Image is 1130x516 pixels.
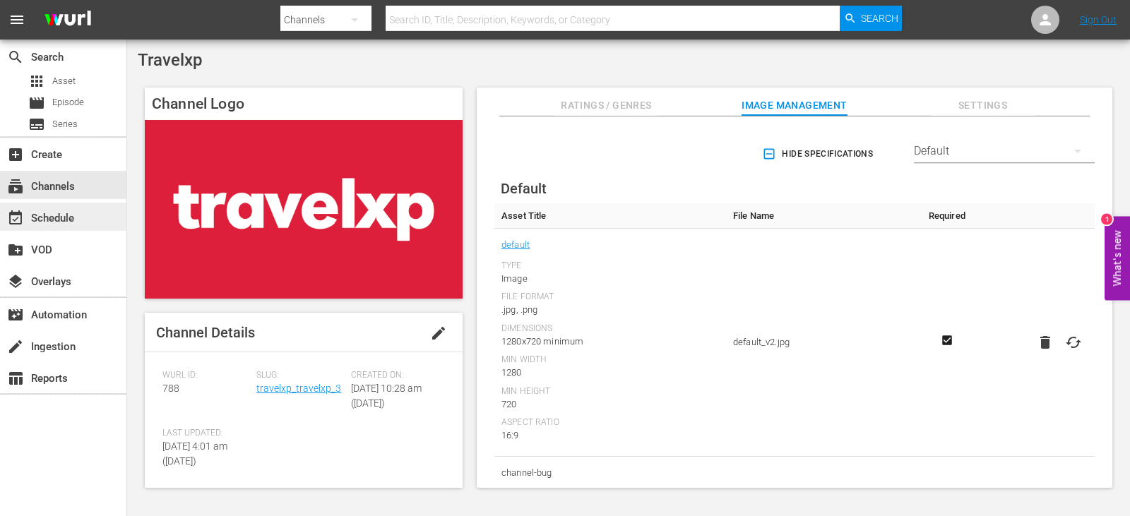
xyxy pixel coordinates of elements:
[7,210,24,227] span: Schedule
[256,370,343,381] span: Slug:
[430,325,447,342] span: edit
[7,241,24,258] span: VOD
[501,236,530,254] a: default
[7,306,24,323] span: Automation
[501,366,719,380] div: 1280
[501,180,547,197] span: Default
[138,50,202,70] span: Travelxp
[28,73,45,90] span: Asset
[1101,213,1112,224] div: 1
[7,49,24,66] span: Search
[145,120,463,299] img: Travelxp
[501,292,719,303] div: File Format
[501,386,719,397] div: Min Height
[494,203,726,229] th: Asset Title
[765,147,873,162] span: Hide Specifications
[52,74,76,88] span: Asset
[52,117,78,131] span: Series
[162,383,179,394] span: 788
[7,338,24,355] span: Ingestion
[351,383,422,409] span: [DATE] 10:28 am ([DATE])
[553,97,659,114] span: Ratings / Genres
[501,488,719,500] div: Type
[7,370,24,387] span: Reports
[501,428,719,443] div: 16:9
[501,260,719,272] div: Type
[1105,216,1130,300] button: Open Feedback Widget
[861,6,898,31] span: Search
[7,178,24,195] span: Channels
[7,146,24,163] span: Create
[162,428,249,439] span: Last Updated:
[501,397,719,412] div: 720
[34,4,102,37] img: ans4CAIJ8jUAAAAAAAAAAAAAAAAAAAAAAAAgQb4GAAAAAAAAAAAAAAAAAAAAAAAAJMjXAAAAAAAAAAAAAAAAAAAAAAAAgAT5G...
[1080,14,1117,25] a: Sign Out
[930,97,1036,114] span: Settings
[939,334,956,347] svg: Required
[726,203,921,229] th: File Name
[759,134,879,174] button: Hide Specifications
[501,303,719,317] div: .jpg, .png
[726,229,921,457] td: default_v2.jpg
[8,11,25,28] span: menu
[145,88,463,120] h4: Channel Logo
[28,95,45,112] span: Episode
[501,335,719,349] div: 1280x720 minimum
[162,370,249,381] span: Wurl ID:
[921,203,973,229] th: Required
[422,316,456,350] button: edit
[7,273,24,290] span: Overlays
[162,440,227,467] span: [DATE] 4:01 am ([DATE])
[501,354,719,366] div: Min Width
[52,95,84,109] span: Episode
[914,131,1095,171] div: Default
[501,272,719,286] div: Image
[156,324,255,341] span: Channel Details
[28,116,45,133] span: Series
[840,6,902,31] button: Search
[501,323,719,335] div: Dimensions
[501,417,719,428] div: Aspect Ratio
[256,383,341,394] a: travelxp_travelxp_3
[742,97,847,114] span: Image Management
[351,370,438,381] span: Created On:
[501,464,719,482] span: channel-bug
